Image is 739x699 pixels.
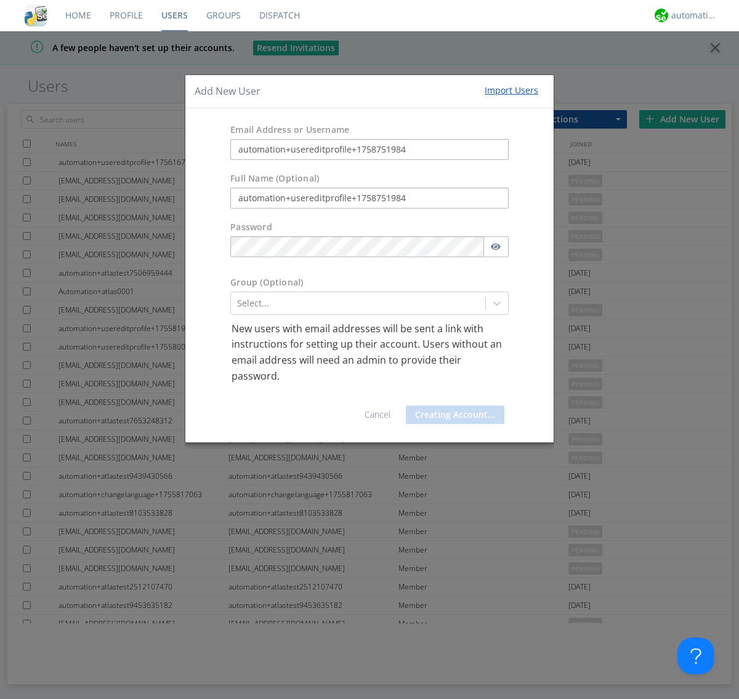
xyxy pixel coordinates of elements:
[485,84,538,97] div: Import Users
[25,4,47,26] img: cddb5a64eb264b2086981ab96f4c1ba7
[671,9,717,22] div: automation+atlas
[230,221,272,233] label: Password
[230,276,303,289] label: Group (Optional)
[230,139,509,160] input: e.g. email@address.com, Housekeeping1
[230,124,349,136] label: Email Address or Username
[406,405,504,424] button: Creating Account...
[195,84,260,98] h4: Add New User
[230,172,319,185] label: Full Name (Optional)
[230,188,509,209] input: Julie Appleseed
[655,9,668,22] img: d2d01cd9b4174d08988066c6d424eccd
[365,409,390,420] a: Cancel
[232,321,507,384] p: New users with email addresses will be sent a link with instructions for setting up their account...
